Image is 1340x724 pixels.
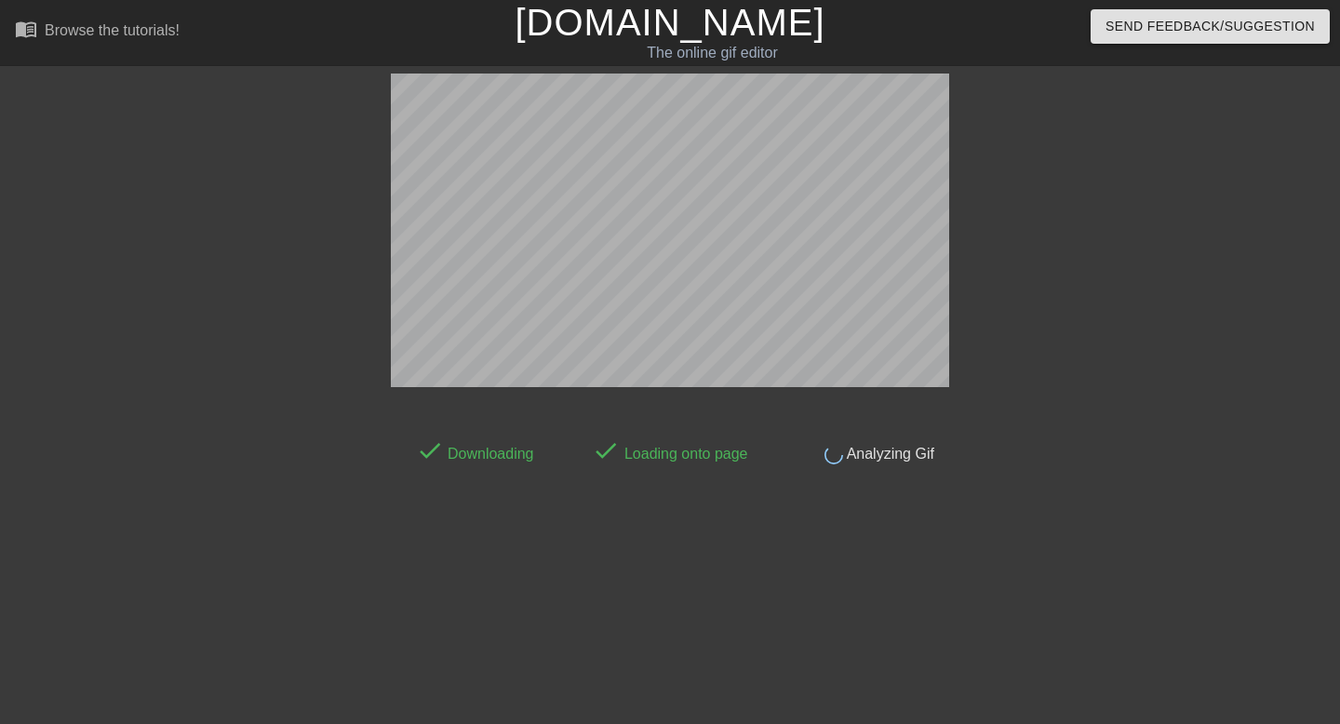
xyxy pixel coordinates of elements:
[444,446,534,462] span: Downloading
[15,18,180,47] a: Browse the tutorials!
[416,436,444,464] span: done
[1105,15,1315,38] span: Send Feedback/Suggestion
[15,18,37,40] span: menu_book
[515,2,824,43] a: [DOMAIN_NAME]
[456,42,969,64] div: The online gif editor
[843,446,934,462] span: Analyzing Gif
[620,446,747,462] span: Loading onto page
[45,22,180,38] div: Browse the tutorials!
[592,436,620,464] span: done
[1091,9,1330,44] button: Send Feedback/Suggestion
